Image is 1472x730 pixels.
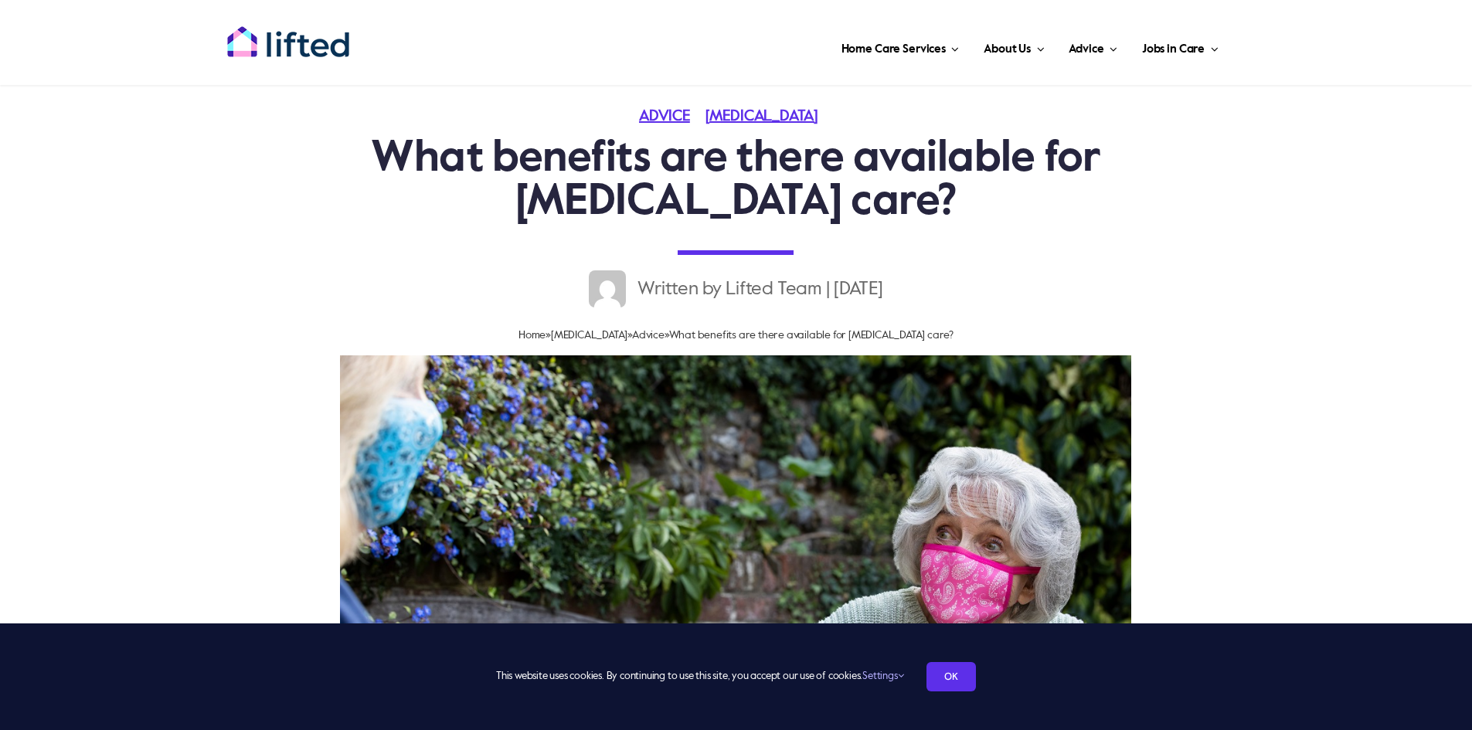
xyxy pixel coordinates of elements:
a: Settings [862,671,903,681]
nav: Main Menu [399,23,1223,70]
a: [MEDICAL_DATA] [705,109,833,124]
span: Home Care Services [841,37,946,62]
span: Jobs in Care [1142,37,1205,62]
a: About Us [979,23,1049,70]
a: Home Care Services [837,23,964,70]
a: OK [926,662,976,691]
a: lifted-logo [226,25,350,41]
a: Jobs in Care [1137,23,1223,70]
span: Categories: , [639,109,833,124]
a: Advice [639,109,705,124]
span: What benefits are there available for [MEDICAL_DATA] care? [669,330,954,341]
a: Advice [632,330,665,341]
span: » » » [518,330,954,341]
span: This website uses cookies. By continuing to use this site, you accept our use of cookies. [496,664,903,689]
h1: What benefits are there available for [MEDICAL_DATA] care? [332,138,1141,224]
span: Advice [1069,37,1103,62]
a: [MEDICAL_DATA] [551,330,627,341]
span: About Us [984,37,1031,62]
a: Advice [1064,23,1121,70]
nav: Breadcrumb [332,323,1141,348]
a: Home [518,330,546,341]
